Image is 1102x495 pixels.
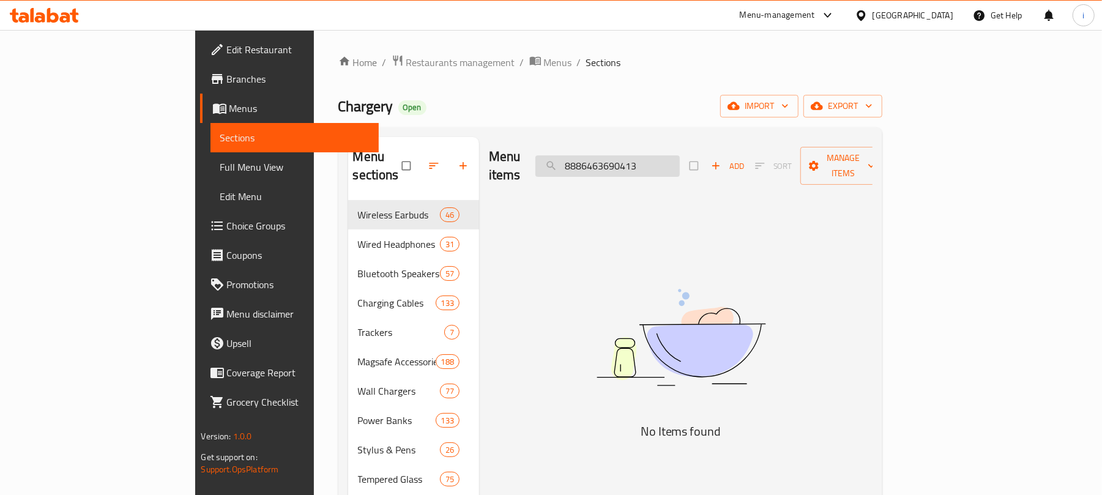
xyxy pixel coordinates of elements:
span: import [730,99,789,114]
div: Tempered Glass75 [348,464,479,494]
span: export [813,99,873,114]
div: items [436,413,460,428]
a: Promotions [200,270,379,299]
input: search [535,155,680,177]
span: Upsell [227,336,370,351]
span: Sections [586,55,621,70]
span: Coverage Report [227,365,370,380]
a: Full Menu View [210,152,379,182]
span: Coupons [227,248,370,262]
div: [GEOGRAPHIC_DATA] [873,9,953,22]
span: 188 [436,356,459,368]
div: Magsafe Accessories188 [348,347,479,376]
li: / [577,55,581,70]
span: 133 [436,415,459,426]
span: 133 [436,297,459,309]
a: Coupons [200,240,379,270]
span: 46 [441,209,459,221]
span: Menus [544,55,572,70]
span: Bluetooth Speakers [358,266,440,281]
span: Trackers [358,325,444,340]
span: Wired Headphones [358,237,440,251]
div: Trackers7 [348,318,479,347]
div: Wall Chargers77 [348,376,479,406]
span: Charging Cables [358,296,436,310]
div: Stylus & Pens26 [348,435,479,464]
li: / [520,55,524,70]
span: Chargery [338,92,393,120]
a: Upsell [200,329,379,358]
div: Menu-management [740,8,815,23]
span: Open [398,102,426,113]
span: Tempered Glass [358,472,440,486]
div: items [440,472,460,486]
span: Sections [220,130,370,145]
span: Choice Groups [227,218,370,233]
a: Choice Groups [200,211,379,240]
img: dish.svg [528,256,834,419]
span: Edit Restaurant [227,42,370,57]
a: Support.OpsPlatform [201,461,279,477]
span: 75 [441,474,459,485]
a: Edit Menu [210,182,379,211]
a: Menus [529,54,572,70]
span: Grocery Checklist [227,395,370,409]
button: Add section [450,152,479,179]
span: Menus [229,101,370,116]
span: 31 [441,239,459,250]
div: Charging Cables133 [348,288,479,318]
span: 26 [441,444,459,456]
span: 7 [445,327,459,338]
span: i [1082,9,1084,22]
span: Version: [201,428,231,444]
h5: No Items found [528,422,834,441]
button: Add [708,157,747,176]
li: / [382,55,387,70]
span: Magsafe Accessories [358,354,436,369]
span: Wall Chargers [358,384,440,398]
button: import [720,95,799,117]
a: Branches [200,64,379,94]
span: 77 [441,385,459,397]
div: Wireless Earbuds46 [348,200,479,229]
div: Power Banks133 [348,406,479,435]
span: Wireless Earbuds [358,207,440,222]
span: Full Menu View [220,160,370,174]
span: Power Banks [358,413,436,428]
a: Grocery Checklist [200,387,379,417]
div: Wired Headphones31 [348,229,479,259]
span: Menu disclaimer [227,307,370,321]
a: Sections [210,123,379,152]
a: Restaurants management [392,54,515,70]
nav: breadcrumb [338,54,883,70]
span: Branches [227,72,370,86]
a: Edit Restaurant [200,35,379,64]
a: Menus [200,94,379,123]
span: 1.0.0 [233,428,252,444]
span: Promotions [227,277,370,292]
a: Coverage Report [200,358,379,387]
span: Restaurants management [406,55,515,70]
div: items [440,384,460,398]
button: export [803,95,882,117]
span: Manage items [810,151,877,181]
span: Stylus & Pens [358,442,440,457]
span: Select all sections [395,154,420,177]
span: Add [711,159,744,173]
span: Edit Menu [220,189,370,204]
h2: Menu items [489,147,521,184]
div: Bluetooth Speakers57 [348,259,479,288]
div: items [440,442,460,457]
button: Manage items [800,147,887,185]
span: 57 [441,268,459,280]
a: Menu disclaimer [200,299,379,329]
span: Get support on: [201,449,258,465]
div: items [436,354,460,369]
